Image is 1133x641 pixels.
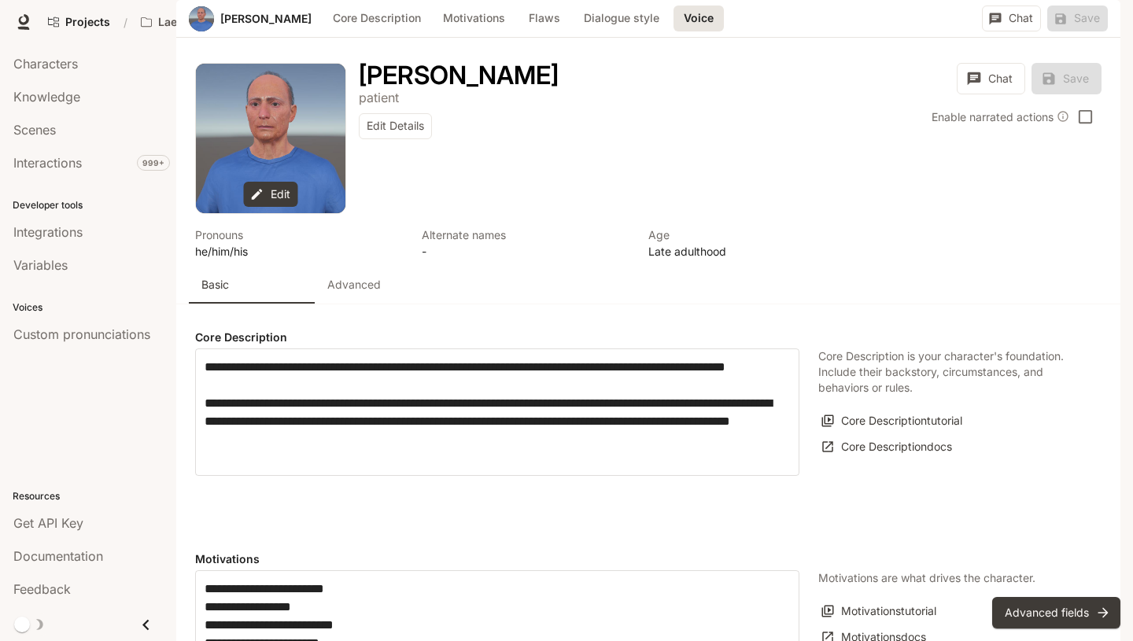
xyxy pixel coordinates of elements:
[648,227,856,260] button: Open character details dialog
[932,109,1069,125] div: Enable narrated actions
[422,243,629,260] p: -
[189,6,214,31] div: Avatar image
[196,64,345,213] div: Avatar image
[158,16,198,29] p: Laerdal
[195,227,403,260] button: Open character details dialog
[327,277,381,293] p: Advanced
[196,64,345,213] button: Open character avatar dialog
[41,6,117,38] a: Go to projects
[359,63,559,88] button: Open character details dialog
[244,182,298,208] button: Edit
[818,348,1083,396] p: Core Description is your character's foundation. Include their backstory, circumstances, and beha...
[359,60,559,90] h1: [PERSON_NAME]
[818,408,966,434] button: Core Descriptiontutorial
[648,243,856,260] p: Late adulthood
[195,551,799,567] h4: Motivations
[325,6,429,31] button: Core Description
[359,113,432,139] button: Edit Details
[674,6,724,31] button: Voice
[359,88,399,107] button: Open character details dialog
[576,6,667,31] button: Dialogue style
[134,6,223,38] button: Open workspace menu
[435,6,513,31] button: Motivations
[117,14,134,31] div: /
[195,227,403,243] p: Pronouns
[189,6,214,31] button: Open character avatar dialog
[201,277,229,293] p: Basic
[982,6,1041,31] button: Chat
[195,330,799,345] h4: Core Description
[65,16,110,29] span: Projects
[818,599,940,624] button: Motivationstutorial
[422,227,629,243] p: Alternate names
[422,227,629,260] button: Open character details dialog
[519,6,570,31] button: Flaws
[818,570,1035,586] p: Motivations are what drives the character.
[992,597,1120,628] button: Advanced fields
[957,63,1025,94] button: Chat
[648,227,856,243] p: Age
[818,434,956,460] a: Core Descriptiondocs
[220,13,312,24] a: [PERSON_NAME]
[359,90,399,105] p: patient
[195,243,403,260] p: he/him/his
[195,348,799,476] div: label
